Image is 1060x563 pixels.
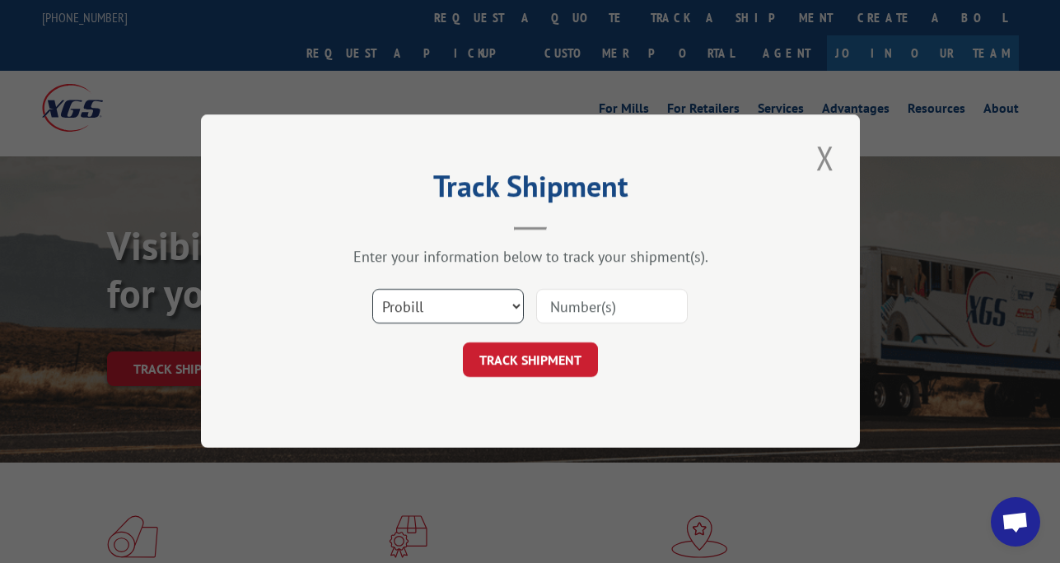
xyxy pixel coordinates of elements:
[536,290,688,324] input: Number(s)
[991,497,1040,547] a: Open chat
[811,135,839,180] button: Close modal
[283,248,777,267] div: Enter your information below to track your shipment(s).
[463,343,598,378] button: TRACK SHIPMENT
[283,174,777,206] h2: Track Shipment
